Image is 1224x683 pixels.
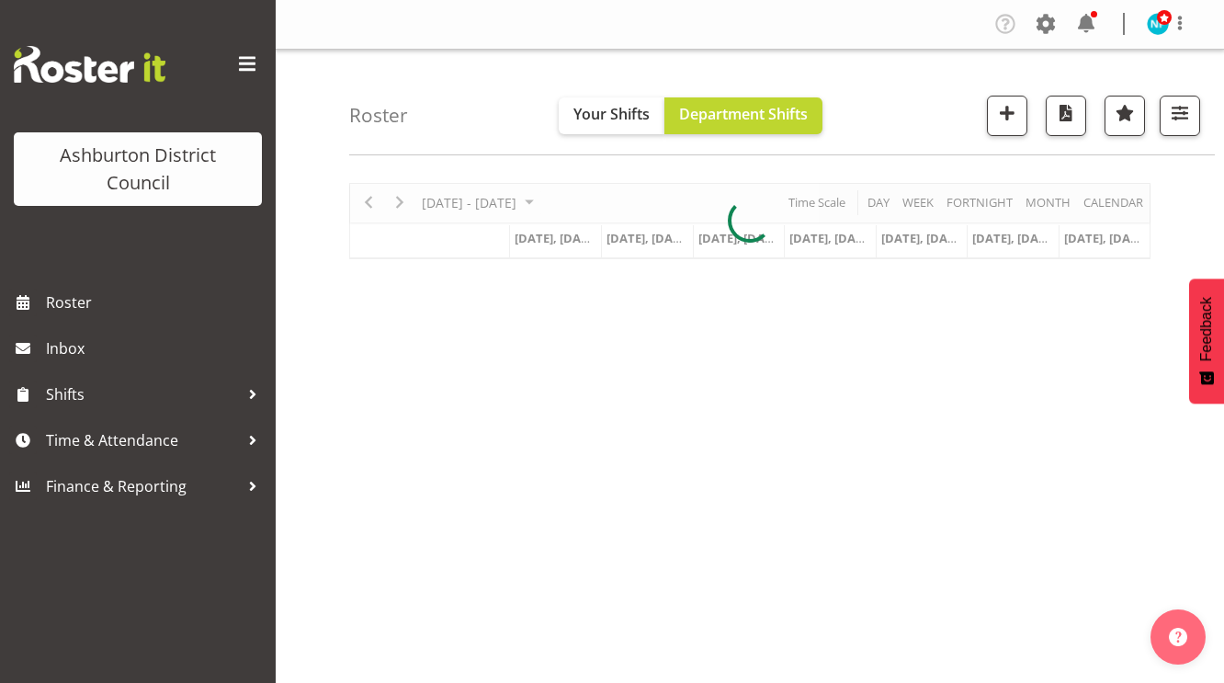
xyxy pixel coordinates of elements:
[349,105,408,126] h4: Roster
[679,104,808,124] span: Department Shifts
[1160,96,1200,136] button: Filter Shifts
[987,96,1027,136] button: Add a new shift
[1198,297,1215,361] span: Feedback
[1046,96,1086,136] button: Download a PDF of the roster according to the set date range.
[1189,279,1224,404] button: Feedback - Show survey
[46,381,239,408] span: Shifts
[559,97,664,134] button: Your Shifts
[1105,96,1145,136] button: Highlight an important date within the roster.
[46,289,266,316] span: Roster
[46,472,239,500] span: Finance & Reporting
[573,104,650,124] span: Your Shifts
[32,142,244,197] div: Ashburton District Council
[1169,628,1187,646] img: help-xxl-2.png
[46,335,266,362] span: Inbox
[14,46,165,83] img: Rosterit website logo
[1147,13,1169,35] img: nicky-farrell-tully10002.jpg
[46,427,239,454] span: Time & Attendance
[664,97,822,134] button: Department Shifts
